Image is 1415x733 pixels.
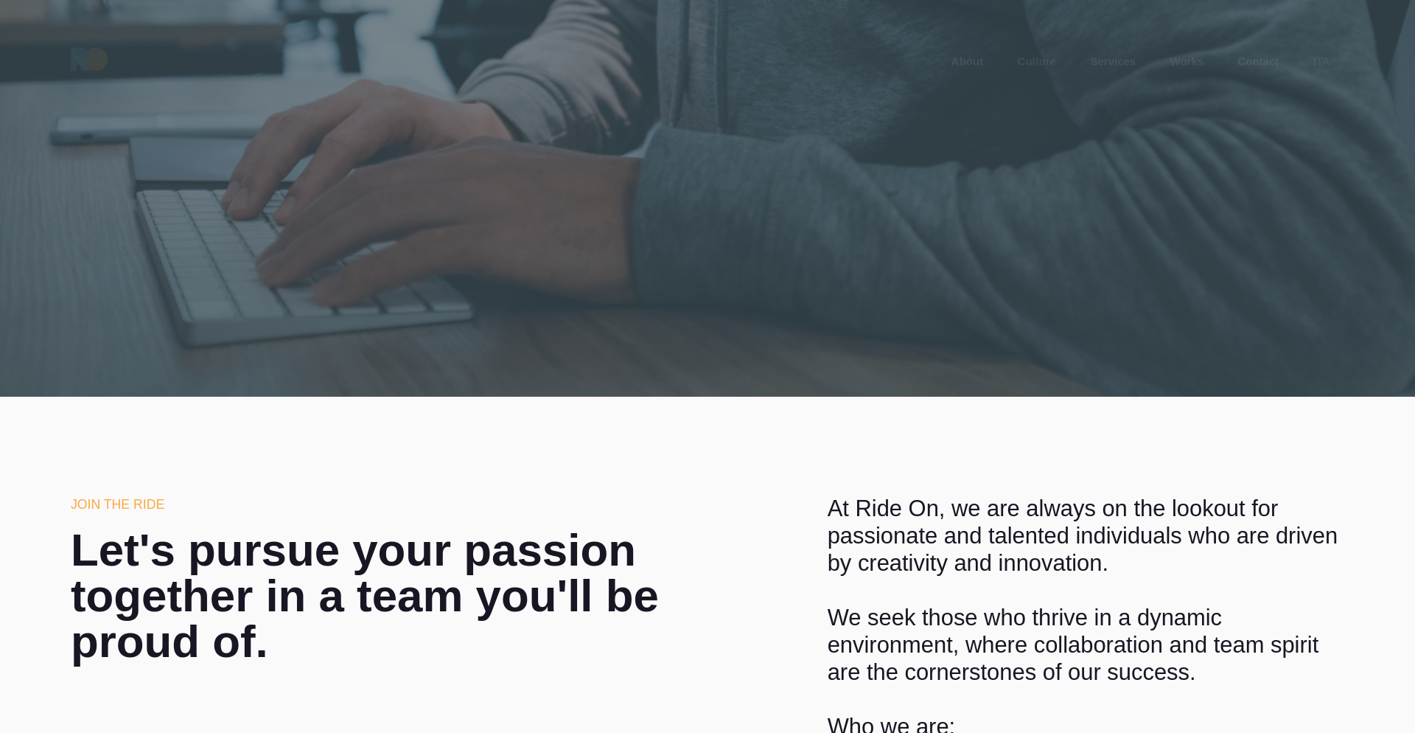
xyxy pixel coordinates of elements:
[950,53,985,70] a: About
[71,232,1344,319] div: Career
[1312,53,1331,70] a: ita
[1089,53,1137,70] a: Services
[1237,53,1281,70] a: Contact
[1016,53,1058,70] a: Culture
[1169,53,1206,70] a: Works
[71,527,696,664] h2: Let's pursue your passion together in a team you'll be proud of.
[71,495,696,514] h6: Join the ride
[71,281,1344,308] div: Join our team and enjoy the Ride!
[71,48,108,72] img: Ride On Agency Logo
